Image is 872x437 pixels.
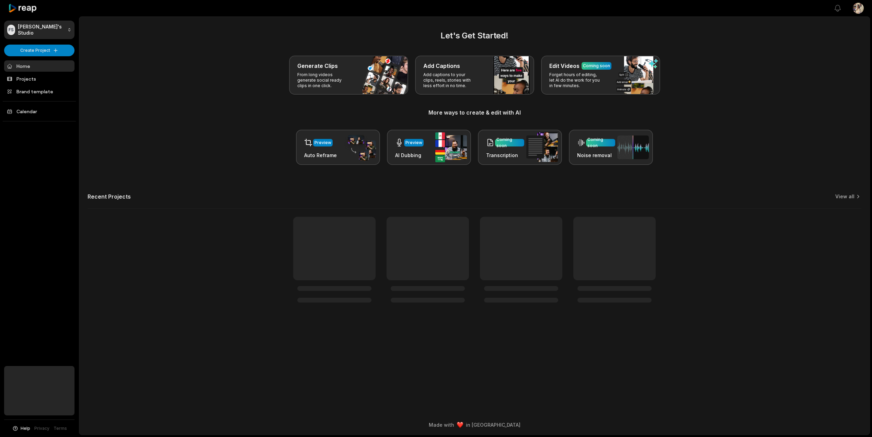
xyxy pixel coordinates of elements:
[88,29,861,42] h2: Let's Get Started!
[435,132,467,162] img: ai_dubbing.png
[297,72,351,88] p: From long videos generate social ready clips in one click.
[12,425,30,432] button: Help
[395,152,424,159] h3: AI Dubbing
[583,63,610,69] div: Coming soon
[423,62,460,70] h3: Add Captions
[297,62,338,70] h3: Generate Clips
[617,135,649,159] img: noise_removal.png
[526,132,558,162] img: transcription.png
[835,193,854,200] a: View all
[85,421,863,428] div: Made with in [GEOGRAPHIC_DATA]
[486,152,524,159] h3: Transcription
[304,152,337,159] h3: Auto Reframe
[7,25,15,35] div: FS
[4,86,74,97] a: Brand template
[88,193,131,200] h2: Recent Projects
[21,425,30,432] span: Help
[54,425,67,432] a: Terms
[88,108,861,117] h3: More ways to create & edit with AI
[549,62,580,70] h3: Edit Videos
[4,73,74,84] a: Projects
[457,422,463,428] img: heart emoji
[18,24,65,36] p: [PERSON_NAME]'s Studio
[496,137,523,149] div: Coming soon
[4,106,74,117] a: Calendar
[587,137,614,149] div: Coming soon
[4,60,74,72] a: Home
[405,140,422,146] div: Preview
[34,425,49,432] a: Privacy
[549,72,603,88] p: Forget hours of editing, let AI do the work for you in few minutes.
[423,72,477,88] p: Add captions to your clips, reels, stories with less effort in no time.
[4,45,74,56] button: Create Project
[314,140,331,146] div: Preview
[344,134,376,161] img: auto_reframe.png
[577,152,615,159] h3: Noise removal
